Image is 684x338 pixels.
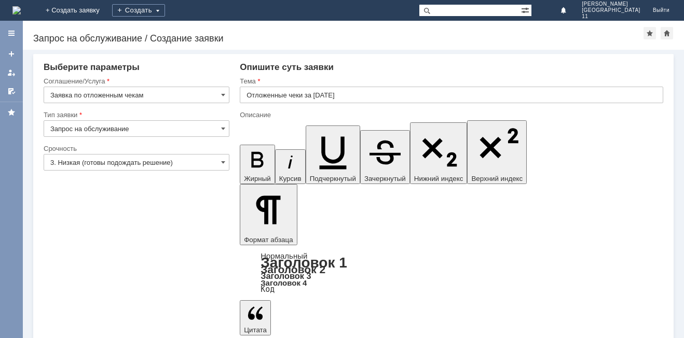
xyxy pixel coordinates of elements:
[240,300,271,335] button: Цитата
[44,78,227,84] div: Соглашение/Услуга
[414,175,463,182] span: Нижний индекс
[240,62,334,72] span: Опишите суть заявки
[44,62,140,72] span: Выберите параметры
[3,64,20,81] a: Мои заявки
[582,1,640,7] span: [PERSON_NAME]
[261,271,311,280] a: Заголовок 3
[410,122,468,184] button: Нижний индекс
[244,175,271,182] span: Жирный
[240,184,297,245] button: Формат абзаца
[275,149,306,184] button: Курсив
[33,33,644,44] div: Запрос на обслуживание / Создание заявки
[261,255,347,271] a: Заголовок 1
[240,145,275,184] button: Жирный
[244,236,293,244] span: Формат абзаца
[244,326,267,334] span: Цитата
[310,175,356,182] span: Подчеркнутый
[582,13,640,20] span: 11
[3,46,20,62] a: Создать заявку
[240,111,661,118] div: Описание
[261,285,275,294] a: Код
[261,263,325,275] a: Заголовок 2
[44,145,227,152] div: Срочность
[306,125,360,184] button: Подчеркнутый
[582,7,640,13] span: [GEOGRAPHIC_DATA]
[12,6,21,15] img: logo
[261,278,307,287] a: Заголовок 4
[521,5,531,15] span: Расширенный поиск
[261,251,307,260] a: Нормальный
[360,130,410,184] button: Зачеркнутый
[467,120,527,184] button: Верхний индекс
[279,175,302,182] span: Курсив
[661,27,673,39] div: Сделать домашней страницей
[112,4,165,17] div: Создать
[12,6,21,15] a: Перейти на домашнюю страницу
[240,78,661,84] div: Тема
[471,175,523,182] span: Верхний индекс
[44,111,227,118] div: Тип заявки
[644,27,656,39] div: Добавить в избранное
[3,83,20,100] a: Мои согласования
[240,252,663,293] div: Формат абзаца
[364,175,406,182] span: Зачеркнутый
